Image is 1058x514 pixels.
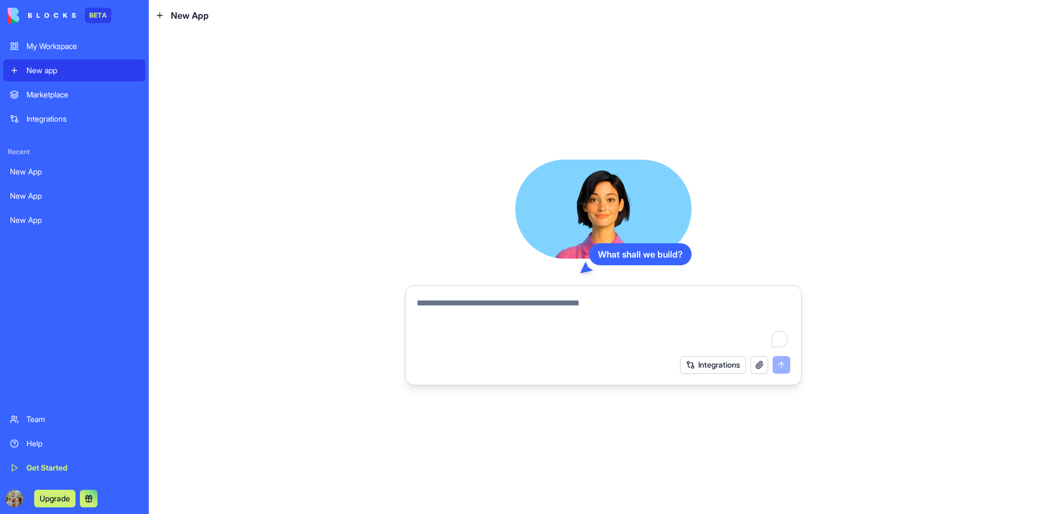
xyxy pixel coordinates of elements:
button: Integrations [680,356,746,374]
a: Upgrade [34,493,75,504]
a: Integrations [3,108,145,130]
div: BETA [85,8,111,23]
a: Help [3,433,145,455]
div: What shall we build? [589,243,692,265]
a: My Workspace [3,35,145,57]
button: Upgrade [34,490,75,507]
img: ACg8ocLJf540jOyW6C-ENlayckcChApbjOwu2G1sfLYwfiTFR4MlrfxLUg=s96-c [6,490,23,507]
div: Marketplace [26,89,139,100]
div: My Workspace [26,41,139,52]
a: New App [3,209,145,231]
span: Recent [3,147,145,156]
a: Team [3,408,145,430]
a: New App [3,185,145,207]
div: Get Started [26,462,139,473]
div: New App [10,215,139,226]
div: New App [10,190,139,201]
div: Help [26,438,139,449]
div: Integrations [26,113,139,124]
a: Get Started [3,457,145,479]
textarea: To enrich screen reader interactions, please activate Accessibility in Grammarly extension settings [417,297,790,349]
a: BETA [8,8,111,23]
div: New app [26,65,139,76]
a: New App [3,161,145,183]
a: Marketplace [3,84,145,106]
div: Team [26,414,139,425]
span: New App [171,9,209,22]
img: logo [8,8,76,23]
div: New App [10,166,139,177]
a: New app [3,59,145,81]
